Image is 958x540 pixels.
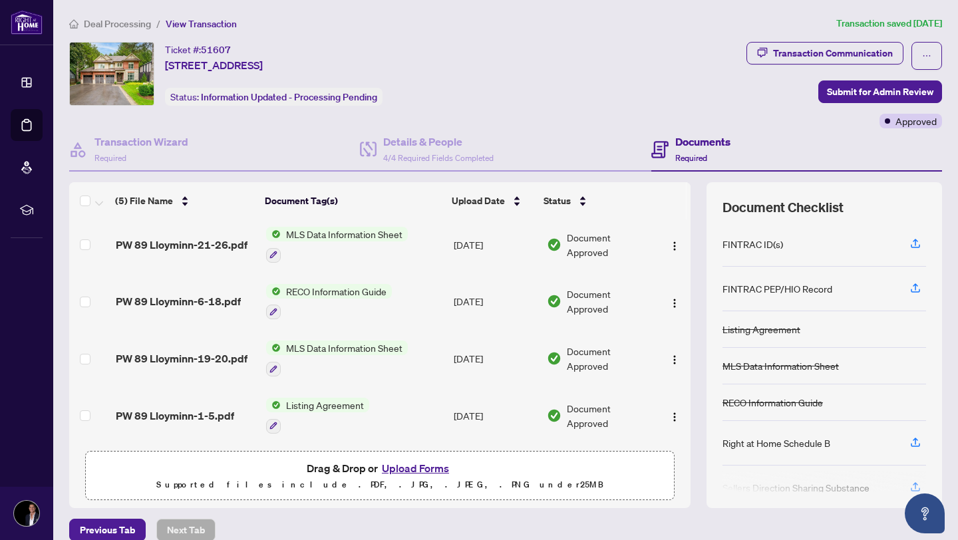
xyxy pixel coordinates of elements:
li: / [156,16,160,31]
button: Status IconMLS Data Information Sheet [266,340,408,376]
span: Document Approved [567,230,653,259]
span: home [69,19,79,29]
span: Listing Agreement [281,398,369,412]
img: Status Icon [266,398,281,412]
span: 4/4 Required Fields Completed [383,153,494,163]
button: Submit for Admin Review [818,80,942,103]
div: Transaction Communication [773,43,893,64]
img: Status Icon [266,284,281,299]
h4: Details & People [383,134,494,150]
div: FINTRAC ID(s) [722,237,783,251]
th: Upload Date [446,182,539,219]
span: Required [94,153,126,163]
span: Approved [895,114,937,128]
img: Logo [669,412,680,422]
h4: Documents [675,134,730,150]
button: Status IconMLS Data Information Sheet [266,227,408,263]
button: Logo [664,348,685,369]
span: Document Approved [567,401,653,430]
div: MLS Data Information Sheet [722,358,839,373]
button: Upload Forms [378,460,453,477]
span: PW 89 Lloyminn-6-18.pdf [116,293,241,309]
button: Logo [664,234,685,255]
button: Status IconListing Agreement [266,398,369,434]
img: Document Status [547,408,561,423]
span: [STREET_ADDRESS] [165,57,263,73]
div: RECO Information Guide [722,395,823,410]
img: Document Status [547,294,561,309]
img: Logo [669,241,680,251]
img: Status Icon [266,227,281,241]
div: Status: [165,88,383,106]
img: Logo [669,354,680,365]
h4: Transaction Wizard [94,134,188,150]
th: (5) File Name [110,182,259,219]
span: (5) File Name [115,194,173,208]
span: Required [675,153,707,163]
span: PW 89 Lloyminn-21-26.pdf [116,237,247,253]
span: View Transaction [166,18,237,30]
span: Document Approved [567,287,653,316]
img: logo [11,10,43,35]
div: Ticket #: [165,42,231,57]
td: [DATE] [448,330,542,387]
td: [DATE] [448,387,542,444]
img: IMG-40760923_1.jpg [70,43,154,105]
span: Deal Processing [84,18,151,30]
button: Open asap [905,493,945,533]
div: FINTRAC PEP/HIO Record [722,281,832,296]
span: PW 89 Lloyminn-19-20.pdf [116,350,247,366]
span: Status [544,194,571,208]
span: Document Approved [567,344,653,373]
img: Logo [669,298,680,309]
span: Submit for Admin Review [827,81,933,102]
span: Upload Date [452,194,505,208]
span: MLS Data Information Sheet [281,227,408,241]
span: ellipsis [922,51,931,61]
td: [DATE] [448,273,542,331]
span: Drag & Drop orUpload FormsSupported files include .PDF, .JPG, .JPEG, .PNG under25MB [86,452,674,501]
button: Logo [664,291,685,312]
span: Information Updated - Processing Pending [201,91,377,103]
article: Transaction saved [DATE] [836,16,942,31]
img: Profile Icon [14,501,39,526]
th: Document Tag(s) [259,182,446,219]
th: Status [538,182,654,219]
img: Document Status [547,237,561,252]
span: 51607 [201,44,231,56]
div: Listing Agreement [722,322,800,337]
span: Document Checklist [722,198,844,217]
span: PW 89 Lloyminn-1-5.pdf [116,408,234,424]
span: Drag & Drop or [307,460,453,477]
img: Status Icon [266,340,281,355]
td: [DATE] [448,216,542,273]
button: Logo [664,405,685,426]
p: Supported files include .PDF, .JPG, .JPEG, .PNG under 25 MB [94,477,666,493]
span: MLS Data Information Sheet [281,340,408,355]
img: Document Status [547,351,561,366]
button: Transaction Communication [746,42,903,65]
button: Status IconRECO Information Guide [266,284,392,320]
span: RECO Information Guide [281,284,392,299]
div: Right at Home Schedule B [722,436,830,450]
